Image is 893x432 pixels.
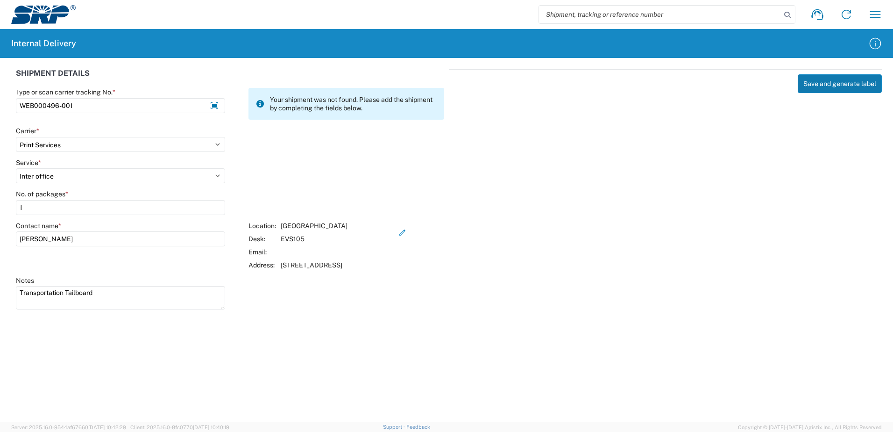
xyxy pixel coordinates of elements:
div: EVS105 [281,235,391,243]
span: Copyright © [DATE]-[DATE] Agistix Inc., All Rights Reserved [738,423,882,432]
div: Address: [248,261,276,269]
div: Location: [248,222,276,230]
button: Save and generate label [798,74,882,93]
h2: Internal Delivery [11,38,76,49]
label: Notes [16,276,34,285]
div: [GEOGRAPHIC_DATA] [281,222,391,230]
span: Server: 2025.16.0-9544af67660 [11,425,126,430]
span: Client: 2025.16.0-8fc0770 [130,425,229,430]
span: Your shipment was not found. Please add the shipment by completing the fields below. [270,95,437,112]
div: Email: [248,248,276,256]
span: [DATE] 10:42:29 [88,425,126,430]
img: srp [11,5,76,24]
label: Contact name [16,222,61,230]
div: SHIPMENT DETAILS [16,69,444,88]
div: [STREET_ADDRESS] [281,261,391,269]
label: Carrier [16,127,39,135]
label: Type or scan carrier tracking No. [16,88,115,96]
div: Desk: [248,235,276,243]
label: Service [16,158,41,167]
a: Support [383,424,406,430]
a: Feedback [406,424,430,430]
input: Shipment, tracking or reference number [539,6,781,23]
label: No. of packages [16,190,68,198]
span: [DATE] 10:40:19 [193,425,229,430]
